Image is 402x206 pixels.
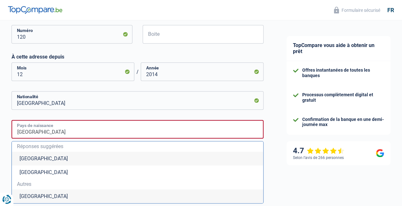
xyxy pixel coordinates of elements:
span: / [134,69,141,75]
button: Formulaire sécurisé [330,5,384,15]
li: [GEOGRAPHIC_DATA] [12,152,263,165]
li: [GEOGRAPHIC_DATA] [12,165,263,179]
div: Confirmation de la banque en une demi-journée max [302,117,384,128]
img: TopCompare Logo [8,6,62,14]
div: Selon l’avis de 266 personnes [293,155,344,160]
span: Autres [17,182,258,187]
div: fr [387,7,394,14]
div: TopCompare vous aide à obtenir un prêt [287,36,390,61]
input: Belgique [12,120,264,139]
div: 4.7 [293,146,344,155]
label: À cette adresse depuis [12,54,264,60]
input: AAAA [141,62,264,81]
li: [GEOGRAPHIC_DATA] [12,189,263,203]
div: Processus complètement digital et gratuit [302,92,384,103]
input: Belgique [12,91,264,110]
span: Réponses suggérées [17,144,258,149]
input: MM [12,62,134,81]
div: Offres instantanées de toutes les banques [302,67,384,78]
